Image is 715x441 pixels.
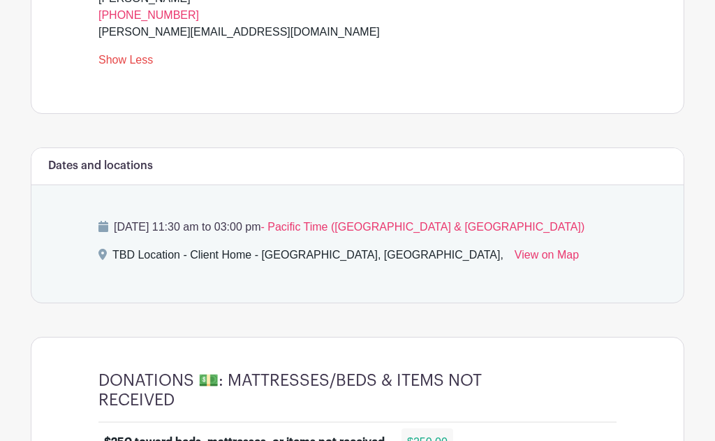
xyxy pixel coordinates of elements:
h6: Dates and locations [48,160,153,173]
a: Show Less [98,55,153,72]
a: View on Map [515,247,579,270]
h4: DONATIONS 💵: MATTRESSES/BEDS & ITEMS NOT RECEIVED [98,372,482,411]
span: - Pacific Time ([GEOGRAPHIC_DATA] & [GEOGRAPHIC_DATA]) [260,222,584,233]
a: [PHONE_NUMBER] [98,10,199,22]
div: TBD Location - Client Home - [GEOGRAPHIC_DATA], [GEOGRAPHIC_DATA], [112,247,503,270]
p: [DATE] 11:30 am to 03:00 pm [98,219,617,236]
